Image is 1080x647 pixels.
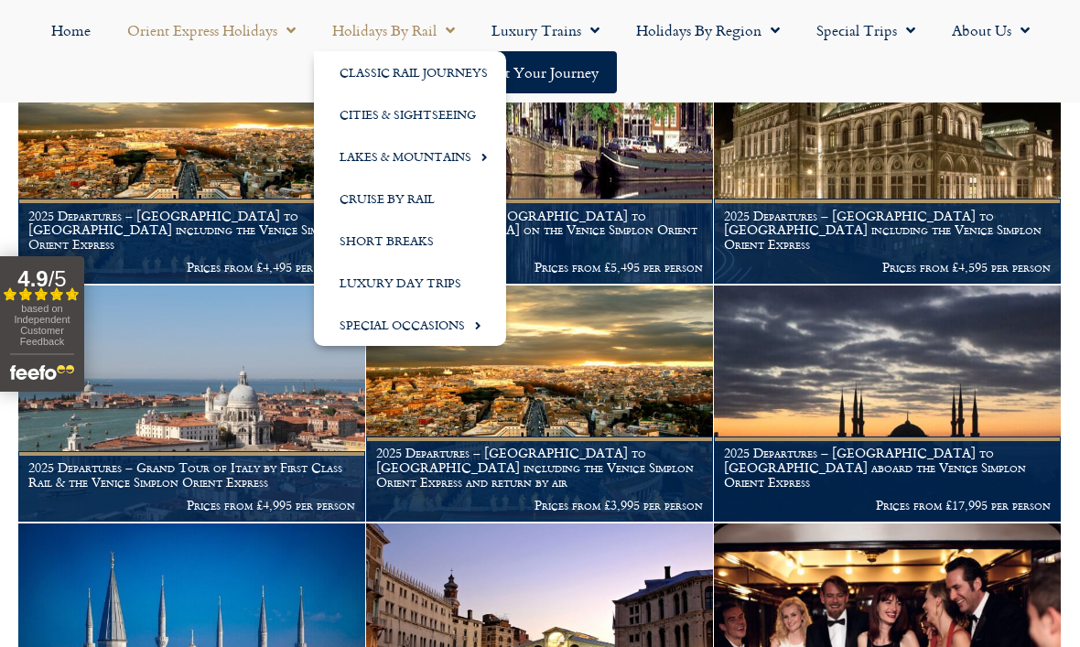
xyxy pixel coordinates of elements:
[18,49,366,286] a: 2025 Departures – [GEOGRAPHIC_DATA] to [GEOGRAPHIC_DATA] including the Venice Simplon Orient Expr...
[314,51,506,93] a: Classic Rail Journeys
[28,260,355,275] p: Prices from £4,495 per person
[314,178,506,220] a: Cruise by Rail
[33,9,109,51] a: Home
[314,262,506,304] a: Luxury Day Trips
[376,260,703,275] p: Prices from £5,495 per person
[724,209,1051,252] h1: 2025 Departures – [GEOGRAPHIC_DATA] to [GEOGRAPHIC_DATA] including the Venice Simplon Orient Express
[714,286,1062,523] a: 2025 Departures – [GEOGRAPHIC_DATA] to [GEOGRAPHIC_DATA] aboard the Venice Simplon Orient Express...
[18,286,366,523] a: 2025 Departures – Grand Tour of Italy by First Class Rail & the Venice Simplon Orient Express Pri...
[314,93,506,135] a: Cities & Sightseeing
[314,9,473,51] a: Holidays by Rail
[109,9,314,51] a: Orient Express Holidays
[934,9,1048,51] a: About Us
[463,51,617,93] a: Start your Journey
[618,9,798,51] a: Holidays by Region
[28,498,355,512] p: Prices from £4,995 per person
[28,460,355,490] h1: 2025 Departures – Grand Tour of Italy by First Class Rail & the Venice Simplon Orient Express
[28,209,355,252] h1: 2025 Departures – [GEOGRAPHIC_DATA] to [GEOGRAPHIC_DATA] including the Venice Simplon Orient Express
[724,498,1051,512] p: Prices from £17,995 per person
[314,220,506,262] a: Short Breaks
[9,9,1071,93] nav: Menu
[724,446,1051,489] h1: 2025 Departures – [GEOGRAPHIC_DATA] to [GEOGRAPHIC_DATA] aboard the Venice Simplon Orient Express
[376,498,703,512] p: Prices from £3,995 per person
[314,135,506,178] a: Lakes & Mountains
[366,49,714,286] a: 2025 Departures – [GEOGRAPHIC_DATA] to [GEOGRAPHIC_DATA] on the Venice Simplon Orient Express Pri...
[724,260,1051,275] p: Prices from £4,595 per person
[714,49,1062,286] a: 2025 Departures – [GEOGRAPHIC_DATA] to [GEOGRAPHIC_DATA] including the Venice Simplon Orient Expr...
[473,9,618,51] a: Luxury Trains
[376,446,703,489] h1: 2025 Departures – [GEOGRAPHIC_DATA] to [GEOGRAPHIC_DATA] including the Venice Simplon Orient Expr...
[366,286,714,523] a: 2025 Departures – [GEOGRAPHIC_DATA] to [GEOGRAPHIC_DATA] including the Venice Simplon Orient Expr...
[798,9,934,51] a: Special Trips
[314,304,506,346] a: Special Occasions
[314,51,506,346] ul: Holidays by Rail
[376,209,703,252] h1: 2025 Departures – [GEOGRAPHIC_DATA] to [GEOGRAPHIC_DATA] on the Venice Simplon Orient Express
